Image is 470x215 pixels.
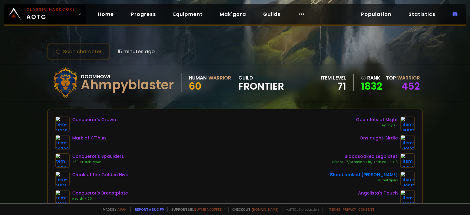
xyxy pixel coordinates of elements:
a: Guilds [258,8,285,20]
a: a fan [117,207,127,212]
div: 71 [321,82,346,91]
a: Buy me a coffee [194,207,225,212]
a: 1832 [361,82,382,91]
span: Frontier [238,82,284,91]
span: Made by [99,207,127,212]
a: Population [356,8,396,20]
a: Privacy [343,207,356,212]
a: Statistics [404,8,440,20]
div: Bloodsoaked Legplates [330,153,398,160]
span: Support me, [167,207,225,212]
span: Checkout [228,207,278,212]
button: Scan character [47,43,110,60]
img: item-16863 [400,117,415,131]
img: item-21330 [55,153,70,168]
span: Warrior [397,75,420,82]
div: Angelista's Touch [358,190,398,196]
div: Human [189,74,207,82]
div: Agility +7 [356,123,398,128]
img: item-21621 [55,172,70,186]
div: Defense +7/Stamina +10/Block Value +15 [330,160,398,165]
div: Health +100 [72,196,128,201]
a: Terms [329,207,340,212]
a: 452 [401,80,420,93]
div: guild [238,74,284,91]
div: Conqueror's Spaulders [72,153,124,160]
div: Doomhowl [81,73,174,81]
div: item level [321,74,346,82]
a: Classic HardcoreAOTC [4,4,86,24]
a: [DOMAIN_NAME] [252,207,278,212]
span: 15 minutes ago [117,48,155,55]
span: 60 [189,80,201,93]
div: Ahmpyblaster [81,81,174,90]
small: Classic Hardcore [26,7,75,12]
a: Equipment [168,8,207,20]
span: AOTC [26,7,75,21]
div: rank [361,74,382,82]
img: item-22732 [55,135,70,150]
img: item-19855 [400,153,415,168]
div: Mithril Spurs [330,178,398,183]
div: Top [386,74,420,82]
a: Home [93,8,119,20]
img: item-21331 [55,190,70,205]
div: Gauntlets of Might [356,117,398,123]
div: Mark of C'Thun [72,135,106,141]
a: Mak'gora [215,8,251,20]
div: Bloodsoaked [PERSON_NAME] [330,172,398,178]
img: item-19913 [400,172,415,186]
div: Onslaught Girdle [360,135,398,141]
a: Progress [126,8,161,20]
div: +30 Attack Power [72,160,124,165]
div: Conqueror's Breastplate [72,190,128,196]
div: Cloak of the Golden Hive [72,172,128,178]
a: Report a bug [135,207,159,212]
a: Consent [358,207,375,212]
img: item-19137 [400,135,415,150]
img: item-21329 [55,117,70,131]
span: v. d752d5 - production [282,207,319,212]
div: Conqueror's Crown [72,117,116,123]
img: item-21695 [400,190,415,205]
div: Warrior [208,74,231,82]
